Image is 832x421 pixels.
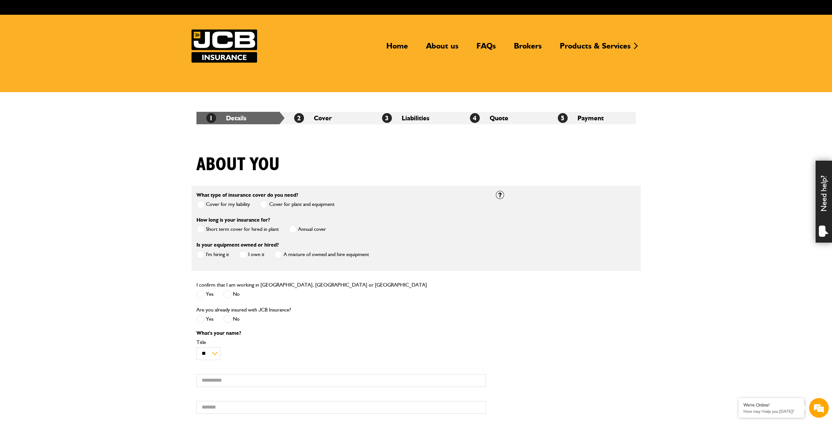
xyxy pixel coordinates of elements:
[460,112,548,124] li: Quote
[509,41,547,56] a: Brokers
[294,113,304,123] span: 2
[196,340,486,345] label: Title
[192,30,257,63] a: JCB Insurance Services
[421,41,463,56] a: About us
[196,225,279,233] label: Short term cover for hired in plant
[196,192,298,198] label: What type of insurance cover do you need?
[284,112,372,124] li: Cover
[470,113,480,123] span: 4
[382,113,392,123] span: 3
[274,251,369,259] label: A mixture of owned and hire equipment
[196,307,291,312] label: Are you already insured with JCB Insurance?
[558,113,568,123] span: 5
[196,251,229,259] label: I'm hiring it
[196,112,284,124] li: Details
[196,154,280,176] h1: About you
[743,402,799,408] div: We're Online!
[260,200,335,209] label: Cover for plant and equipment
[192,30,257,63] img: JCB Insurance Services logo
[196,331,486,336] p: What's your name?
[555,41,636,56] a: Products & Services
[239,251,264,259] label: I own it
[548,112,636,124] li: Payment
[743,409,799,414] p: How may I help you today?
[206,113,216,123] span: 1
[196,290,213,298] label: Yes
[196,200,250,209] label: Cover for my liability
[196,242,279,248] label: Is your equipment owned or hired?
[381,41,413,56] a: Home
[196,315,213,323] label: Yes
[816,161,832,243] div: Need help?
[196,217,270,223] label: How long is your insurance for?
[372,112,460,124] li: Liabilities
[472,41,501,56] a: FAQs
[196,282,427,288] label: I confirm that I am working in [GEOGRAPHIC_DATA], [GEOGRAPHIC_DATA] or [GEOGRAPHIC_DATA]
[289,225,326,233] label: Annual cover
[223,290,240,298] label: No
[223,315,240,323] label: No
